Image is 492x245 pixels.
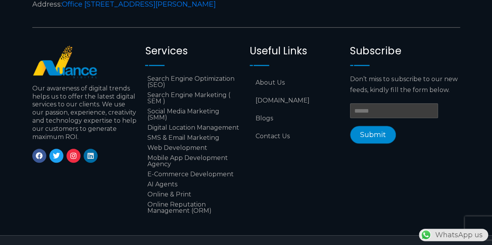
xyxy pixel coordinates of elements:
[350,126,396,144] button: Submit
[250,45,342,57] h2: Useful Links
[419,229,488,241] div: WhatsApp us
[250,109,342,127] a: Blogs
[145,90,242,106] a: Search Engine Marketing ( SEM )
[145,179,242,189] a: AI Agents
[250,92,342,109] a: [DOMAIN_NAME]
[350,74,460,96] p: Don’t miss to subscribe to our new feeds, kindly fill the form below.
[145,189,242,200] a: Online & Print
[145,123,242,133] a: Digital Location Management
[145,106,242,123] a: Social Media Marketing (SMM)
[145,200,242,216] a: Online Reputation Management (ORM)
[145,74,242,90] a: Search Engine Optimization (SEO)
[419,231,488,239] a: WhatsAppWhatsApp us
[250,74,342,92] a: About Us
[420,229,432,241] img: WhatsApp
[145,153,242,169] a: Mobile App Development Agency
[32,85,138,141] p: Our awareness of digital trends helps us to offer the latest digital services to our clients. We ...
[350,45,460,57] h2: Subscribe
[145,143,242,153] a: Web Development
[145,45,242,57] h2: Services
[145,133,242,143] a: SMS & Email Marketing
[145,169,242,179] a: E-Commerce Development
[250,127,342,145] a: Contact Us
